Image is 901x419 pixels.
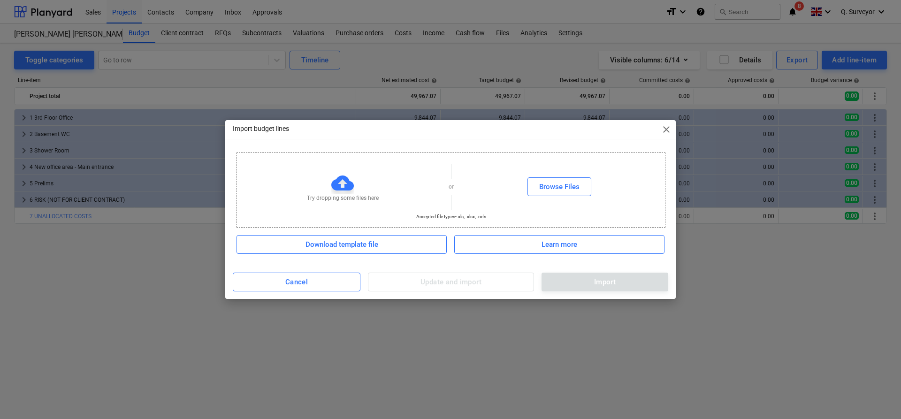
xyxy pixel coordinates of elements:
[237,235,447,254] button: Download template file
[285,276,308,288] div: Cancel
[454,235,664,254] button: Learn more
[527,177,591,196] button: Browse Files
[233,124,289,134] p: Import budget lines
[233,273,360,291] button: Cancel
[542,238,577,251] div: Learn more
[305,238,378,251] div: Download template file
[539,181,580,193] div: Browse Files
[661,124,672,135] span: close
[307,194,379,202] p: Try dropping some files here
[416,213,486,220] p: Accepted file types - .xls, .xlsx, .ods
[449,183,454,191] p: or
[237,152,665,228] div: Try dropping some files hereorBrowse FilesAccepted file types-.xls, .xlsx, .ods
